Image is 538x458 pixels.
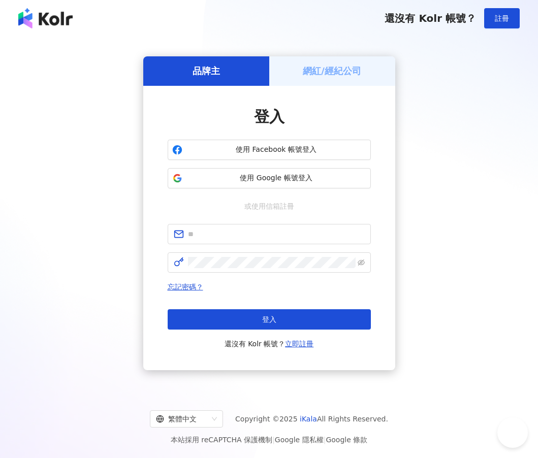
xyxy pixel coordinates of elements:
span: 或使用信箱註冊 [237,201,301,212]
a: 立即註冊 [285,340,313,348]
a: iKala [300,415,317,423]
span: 使用 Google 帳號登入 [186,173,366,183]
span: 使用 Facebook 帳號登入 [186,145,366,155]
button: 註冊 [484,8,520,28]
button: 使用 Google 帳號登入 [168,168,371,188]
span: 還沒有 Kolr 帳號？ [225,338,314,350]
span: | [324,436,326,444]
span: 本站採用 reCAPTCHA 保護機制 [171,434,367,446]
button: 使用 Facebook 帳號登入 [168,140,371,160]
a: Google 條款 [326,436,367,444]
span: 登入 [262,315,276,323]
span: | [272,436,275,444]
h5: 品牌主 [193,64,220,77]
span: eye-invisible [358,259,365,266]
span: 註冊 [495,14,509,22]
img: logo [18,8,73,28]
div: 繁體中文 [156,411,208,427]
iframe: Help Scout Beacon - Open [497,417,528,448]
span: 還沒有 Kolr 帳號？ [385,12,476,24]
a: Google 隱私權 [275,436,324,444]
h5: 網紅/經紀公司 [303,64,361,77]
a: 忘記密碼？ [168,283,203,291]
button: 登入 [168,309,371,330]
span: 登入 [254,108,284,125]
span: Copyright © 2025 All Rights Reserved. [235,413,388,425]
